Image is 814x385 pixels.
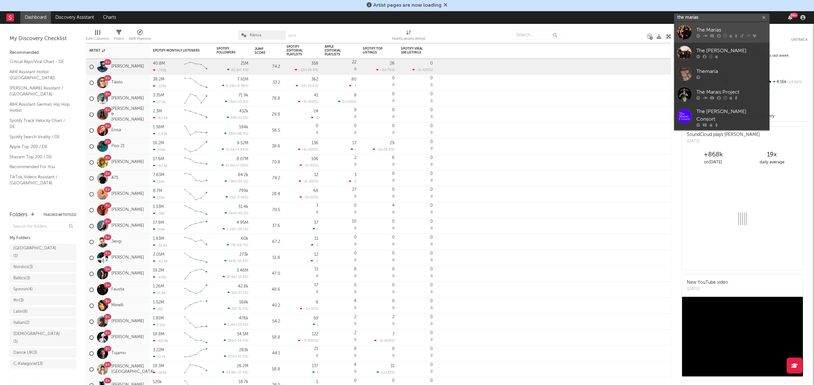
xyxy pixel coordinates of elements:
[354,108,356,112] div: 9
[226,84,235,88] span: 6.23k
[10,58,70,65] a: Critical Algo/Viral Chart - DE
[111,191,144,197] a: [PERSON_NAME]
[10,117,70,130] a: Spotify Track Velocity Chart / DE
[325,154,356,170] div: 0
[10,244,76,261] a: [GEOGRAPHIC_DATA](1)
[10,211,28,219] div: Folders
[363,123,395,138] div: 0
[236,148,247,152] span: -4.84 %
[392,92,395,96] div: 0
[111,80,123,85] a: Tiësto
[298,147,318,152] div: ( )
[182,154,210,170] svg: Chart title
[314,93,318,97] div: 41
[696,68,766,75] div: Themaria
[111,144,125,149] a: Piso 21
[182,170,210,186] svg: Chart title
[111,271,144,276] a: [PERSON_NAME]
[182,202,210,218] svg: Chart title
[317,228,318,231] span: 1
[311,61,318,66] div: 358
[304,164,307,168] span: -1
[241,68,247,72] span: -4 %
[111,351,126,356] a: Tujamo
[255,206,280,214] div: 70.5
[153,196,165,200] div: 130k
[354,124,356,128] div: 0
[390,141,395,145] div: 29
[430,156,433,160] div: 0
[401,202,433,218] div: 0
[696,89,766,96] div: The Marais Project
[401,218,433,234] div: 0
[255,159,280,166] div: 70.8
[153,173,164,177] div: 7.63M
[10,163,70,170] a: Recommended For You
[791,37,808,43] button: Untrack
[417,68,420,72] span: -3
[13,297,24,304] div: ffrr ( 3 )
[111,160,144,165] a: [PERSON_NAME]
[316,203,318,208] div: 1
[363,202,395,218] div: 0
[10,307,76,317] a: Latin(8)
[684,159,742,166] div: on [DATE]
[10,329,76,346] a: [DEMOGRAPHIC_DATA](1)
[674,63,769,84] a: Themaria
[430,76,433,80] div: 0
[10,35,76,43] div: My Discovery Checklist
[401,91,433,106] div: 0
[227,68,248,72] div: ( )
[354,173,356,177] div: 3
[307,148,317,152] span: -200 %
[153,68,167,72] div: -743k
[111,319,144,324] a: [PERSON_NAME]
[401,170,433,186] div: 0
[412,68,433,72] div: ( )
[430,172,433,176] div: 0
[430,219,433,224] div: 0
[790,13,798,18] div: 99 +
[304,196,307,199] span: -2
[250,33,261,37] span: Alessa
[696,47,766,55] div: The [PERSON_NAME]
[674,22,769,43] a: The Marías
[226,148,235,152] span: 10.6k
[237,77,248,82] div: 7.91M
[235,132,247,136] span: +28.9 %
[236,116,247,120] span: +11.5 %
[342,100,344,104] span: 1
[236,228,247,231] span: -24.5 %
[788,15,792,20] button: 99+
[13,330,60,346] div: [DEMOGRAPHIC_DATA] ( 1 )
[296,84,318,88] div: ( )
[10,222,76,231] input: Search for folders...
[153,61,165,66] div: 40.8M
[238,93,248,97] div: 71.9k
[153,227,165,232] div: 144k
[363,91,395,106] div: 0
[765,78,808,86] div: 4.16k
[430,108,433,112] div: 0
[354,156,356,160] div: 2
[430,203,433,208] div: 0
[513,30,560,40] input: Search...
[444,3,447,8] span: Dismiss
[314,221,318,225] div: 37
[325,123,356,138] div: 0
[111,64,144,69] a: [PERSON_NAME]
[674,14,769,22] input: Search for artists
[229,212,235,215] span: 344
[111,335,144,340] a: [PERSON_NAME]
[111,96,144,101] a: [PERSON_NAME]
[401,123,433,138] div: 0
[10,101,70,114] a: A&R Assistant German Hip Hop Hotlist
[153,189,162,193] div: 8.7M
[217,47,239,54] div: Spotify Followers
[13,360,43,368] div: C-Kategorie ( 13 )
[430,92,433,96] div: 0
[381,148,394,152] span: +28.6 %
[255,143,280,150] div: 38.6
[239,109,248,113] div: 432k
[325,45,347,56] div: Apple Editorial Playlists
